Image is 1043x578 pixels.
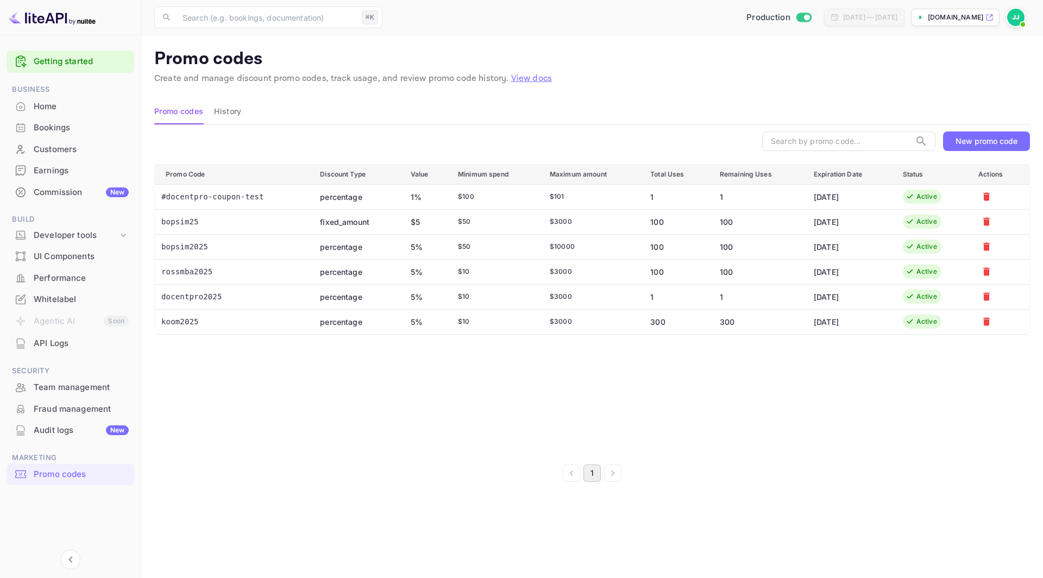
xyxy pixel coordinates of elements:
[550,242,633,252] div: $ 10000
[458,292,532,301] div: $ 10
[583,464,601,482] button: page 1
[550,192,633,202] div: $ 101
[550,267,633,277] div: $ 3000
[511,73,552,84] a: View docs
[928,12,983,22] p: [DOMAIN_NAME]
[34,55,129,68] a: Getting started
[458,242,532,252] div: $ 50
[7,420,134,440] a: Audit logsNew
[7,365,134,377] span: Security
[402,209,450,234] td: $ 5
[805,209,894,234] td: [DATE]
[7,464,134,485] div: Promo codes
[7,268,134,288] a: Performance
[541,164,642,184] th: Maximum amount
[978,288,995,305] button: Mark for deletion
[402,234,450,259] td: 5%
[916,217,937,227] div: Active
[176,7,357,28] input: Search (e.g. bookings, documentation)
[34,468,129,481] div: Promo codes
[7,182,134,202] a: CommissionNew
[402,184,450,209] td: 1%
[711,209,805,234] td: 100
[550,317,633,326] div: $ 3000
[7,333,134,353] a: API Logs
[34,272,129,285] div: Performance
[711,164,805,184] th: Remaining Uses
[7,289,134,310] div: Whitelabel
[7,246,134,267] div: UI Components
[7,182,134,203] div: CommissionNew
[642,234,711,259] td: 100
[34,186,129,199] div: Commission
[746,11,790,24] span: Production
[34,229,118,242] div: Developer tools
[978,189,995,205] button: Mark for deletion
[550,217,633,227] div: $ 3000
[916,192,937,202] div: Active
[458,217,532,227] div: $ 50
[762,131,910,151] input: Search by promo code...
[642,209,711,234] td: 100
[155,309,312,334] td: koom2025
[642,309,711,334] td: 300
[155,259,312,284] td: rossmba2025
[311,234,401,259] td: percentage
[34,122,129,134] div: Bookings
[916,317,937,326] div: Active
[311,284,401,309] td: percentage
[7,399,134,419] a: Fraud management
[642,284,711,309] td: 1
[711,234,805,259] td: 100
[458,267,532,277] div: $ 10
[7,139,134,159] a: Customers
[7,246,134,266] a: UI Components
[7,464,134,484] a: Promo codes
[711,184,805,209] td: 1
[7,377,134,397] a: Team management
[214,98,241,124] button: History
[916,292,937,301] div: Active
[34,100,129,113] div: Home
[843,12,897,22] div: [DATE] — [DATE]
[402,284,450,309] td: 5%
[34,143,129,156] div: Customers
[7,226,134,245] div: Developer tools
[956,136,1017,146] div: New promo code
[362,10,378,24] div: ⌘K
[642,184,711,209] td: 1
[34,381,129,394] div: Team management
[7,333,134,354] div: API Logs
[916,267,937,277] div: Active
[7,96,134,117] div: Home
[61,550,80,569] button: Collapse navigation
[1007,9,1025,26] img: Jake Sangil Jeong
[7,399,134,420] div: Fraud management
[155,234,312,259] td: bopsim2025
[7,117,134,137] a: Bookings
[978,213,995,230] button: Mark for deletion
[642,164,711,184] th: Total Uses
[7,289,134,309] a: Whitelabel
[458,192,532,202] div: $ 100
[742,11,815,24] div: Switch to Sandbox mode
[34,165,129,177] div: Earnings
[311,184,401,209] td: percentage
[978,238,995,255] button: Mark for deletion
[978,313,995,330] button: Mark for deletion
[711,284,805,309] td: 1
[7,420,134,441] div: Audit logsNew
[402,164,450,184] th: Value
[34,424,129,437] div: Audit logs
[7,139,134,160] div: Customers
[711,309,805,334] td: 300
[7,84,134,96] span: Business
[642,259,711,284] td: 100
[805,309,894,334] td: [DATE]
[449,164,541,184] th: Minimum spend
[711,259,805,284] td: 100
[311,209,401,234] td: fixed_amount
[34,293,129,306] div: Whitelabel
[458,317,532,326] div: $ 10
[805,259,894,284] td: [DATE]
